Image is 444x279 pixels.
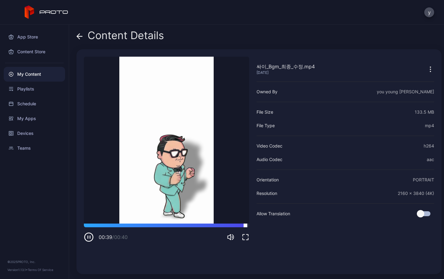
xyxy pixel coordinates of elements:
div: Video Codec [257,142,282,150]
div: PORTRAIT [413,176,434,184]
div: Content Details [76,30,164,44]
a: Teams [4,141,65,156]
a: Devices [4,126,65,141]
video: Sorry, your browser doesn‘t support embedded videos [84,57,249,224]
div: h264 [424,142,434,150]
span: Version 1.13.1 • [7,268,28,272]
div: File Type [257,122,275,129]
a: Playlists [4,82,65,96]
div: Orientation [257,176,279,184]
div: you young [PERSON_NAME] [377,88,434,95]
span: / 00:40 [112,234,128,240]
div: Allow Translation [257,210,290,217]
a: App Store [4,30,65,44]
a: My Content [4,67,65,82]
div: 133.5 MB [415,108,434,116]
div: 00:39 [99,233,128,241]
div: 2160 x 3840 (4K) [398,190,434,197]
div: mp4 [425,122,434,129]
div: File Size [257,108,273,116]
a: Content Store [4,44,65,59]
div: [DATE] [257,70,315,75]
button: y [424,7,434,17]
div: Owned By [257,88,277,95]
a: My Apps [4,111,65,126]
div: 싸이_Bgm_최종_수정.mp4 [257,63,315,70]
div: Resolution [257,190,277,197]
div: © 2025 PROTO, Inc. [7,259,61,264]
a: Terms Of Service [28,268,53,272]
div: aac [427,156,434,163]
a: Schedule [4,96,65,111]
div: Audio Codec [257,156,282,163]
